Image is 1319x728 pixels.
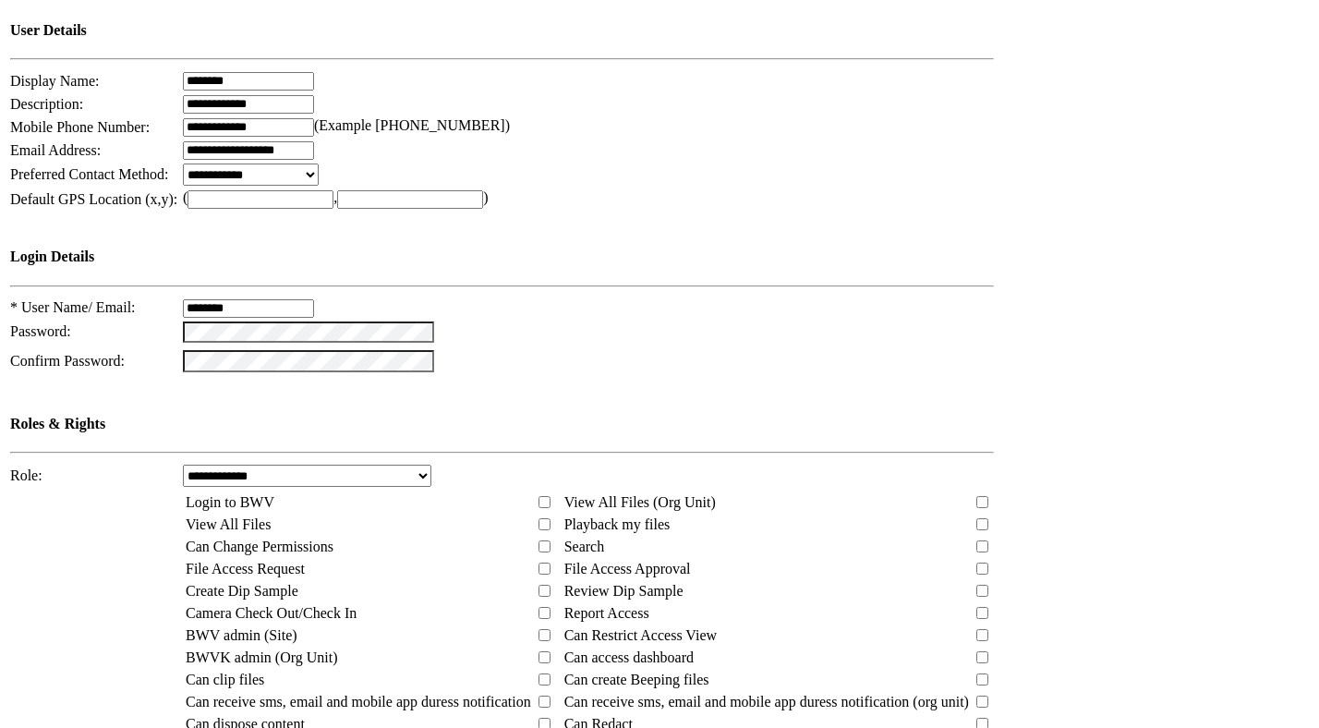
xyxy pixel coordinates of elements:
[10,22,994,39] h4: User Details
[186,694,531,710] span: Can receive sms, email and mobile app duress notification
[10,191,177,207] span: Default GPS Location (x,y):
[564,583,684,599] span: Review Dip Sample
[564,627,717,643] span: Can Restrict Access View
[564,539,605,554] span: Search
[10,299,136,315] span: * User Name/ Email:
[9,464,180,488] td: Role:
[564,694,969,710] span: Can receive sms, email and mobile app duress notification (org unit)
[10,142,101,158] span: Email Address:
[564,516,671,532] span: Playback my files
[564,494,716,510] span: View All Files (Org Unit)
[186,516,271,532] span: View All Files
[186,494,274,510] span: Login to BWV
[10,249,994,265] h4: Login Details
[10,416,994,432] h4: Roles & Rights
[182,188,995,210] td: ( , )
[186,561,305,576] span: File Access Request
[10,323,71,339] span: Password:
[564,672,709,687] span: Can create Beeping files
[10,119,150,135] span: Mobile Phone Number:
[186,627,297,643] span: BWV admin (Site)
[10,353,125,369] span: Confirm Password:
[564,605,649,621] span: Report Access
[186,672,264,687] span: Can clip files
[186,539,333,554] span: Can Change Permissions
[186,649,338,665] span: BWVK admin (Org Unit)
[10,166,169,182] span: Preferred Contact Method:
[564,649,694,665] span: Can access dashboard
[564,561,691,576] span: File Access Approval
[186,583,298,599] span: Create Dip Sample
[10,96,83,112] span: Description:
[10,73,99,89] span: Display Name:
[314,117,510,133] span: (Example [PHONE_NUMBER])
[186,605,357,621] span: Camera Check Out/Check In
